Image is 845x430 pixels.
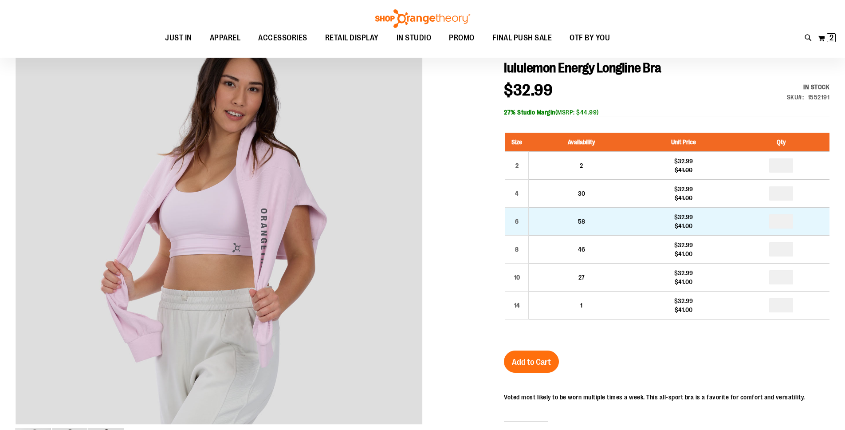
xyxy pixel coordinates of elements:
[638,157,728,166] div: $32.99
[504,81,552,99] span: $32.99
[510,187,523,200] div: 4
[570,28,610,48] span: OTF BY YOU
[733,133,829,152] th: Qty
[504,109,555,116] b: 27% Studio Margin
[578,274,585,281] span: 27
[578,246,585,253] span: 46
[504,351,559,373] button: Add to Cart
[16,20,423,427] div: OTF lululemon Womens Energy Longline Bra Pink
[504,393,805,402] p: Voted most likely to be worn multiple times a week. This all-sport bra is a favorite for comfort ...
[638,213,728,221] div: $32.99
[580,302,582,309] span: 1
[578,218,585,225] span: 58
[638,305,728,314] div: $41.00
[787,94,804,101] strong: SKU
[316,28,388,48] a: RETAIL DISPLAY
[156,28,201,48] a: JUST IN
[512,357,551,367] span: Add to Cart
[249,28,316,48] a: ACCESSORIES
[258,28,307,48] span: ACCESSORIES
[510,243,523,256] div: 8
[638,296,728,305] div: $32.99
[808,93,830,102] div: 1552191
[16,17,423,425] img: OTF lululemon Womens Energy Longline Bra Pink
[210,28,241,48] span: APPAREL
[510,299,523,312] div: 14
[638,249,728,258] div: $41.00
[638,277,728,286] div: $41.00
[787,83,830,91] div: In stock
[634,133,733,152] th: Unit Price
[165,28,192,48] span: JUST IN
[397,28,432,48] span: IN STUDIO
[638,193,728,202] div: $41.00
[638,241,728,249] div: $32.99
[483,28,561,48] a: FINAL PUSH SALE
[510,271,523,284] div: 10
[201,28,250,48] a: APPAREL
[561,28,619,48] a: OTF BY YOU
[787,83,830,91] div: Availability
[580,162,583,169] span: 2
[504,60,661,75] span: lululemon Energy Longline Bra
[638,268,728,277] div: $32.99
[325,28,379,48] span: RETAIL DISPLAY
[449,28,475,48] span: PROMO
[638,185,728,193] div: $32.99
[388,28,440,48] a: IN STUDIO
[492,28,552,48] span: FINAL PUSH SALE
[829,33,833,42] span: 2
[504,108,829,117] div: (MSRP: $44.99)
[505,133,529,152] th: Size
[529,133,634,152] th: Availability
[578,190,585,197] span: 30
[638,166,728,174] div: $41.00
[510,159,523,172] div: 2
[440,28,483,48] a: PROMO
[510,215,523,228] div: 6
[638,221,728,230] div: $41.00
[374,9,472,28] img: Shop Orangetheory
